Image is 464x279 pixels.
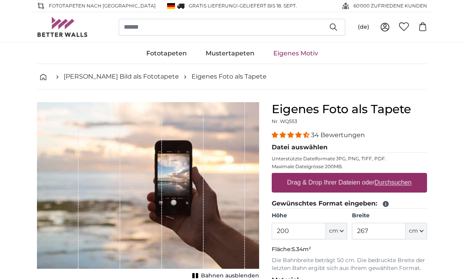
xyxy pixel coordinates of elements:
span: - [238,3,297,9]
span: 5.34m² [292,246,311,253]
p: Maximale Dateigrösse 200MB. [272,163,427,170]
button: cm [326,223,347,239]
a: [PERSON_NAME] Bild als Fototapete [64,72,179,81]
span: Geliefert bis 18. Sept. [239,3,297,9]
legend: Datei auswählen [272,143,427,152]
span: 34 Bewertungen [311,131,365,139]
span: cm [329,227,338,235]
span: Nr. WQ553 [272,118,297,124]
span: 60'000 ZUFRIEDENE KUNDEN [354,2,427,9]
img: Betterwalls [37,17,88,37]
span: cm [409,227,418,235]
a: Mustertapeten [196,43,264,64]
span: Fototapeten nach [GEOGRAPHIC_DATA] [49,2,156,9]
label: Breite [352,212,427,220]
span: GRATIS Lieferung! [189,3,238,9]
img: Deutschland [167,3,175,9]
a: Eigenes Motiv [264,43,328,64]
nav: breadcrumbs [37,64,427,90]
legend: Gewünschtes Format eingeben: [272,199,427,209]
span: 4.32 stars [272,131,311,139]
button: (de) [352,20,376,34]
p: Fläche: [272,246,427,253]
p: Die Bahnbreite beträgt 50 cm. Die bedruckte Breite der letzten Bahn ergibt sich aus Ihrem gewählt... [272,257,427,272]
label: Höhe [272,212,347,220]
h1: Eigenes Foto als Tapete [272,102,427,116]
button: cm [406,223,427,239]
a: Fototapeten [137,43,196,64]
a: Eigenes Foto als Tapete [191,72,267,81]
p: Unterstützte Dateiformate JPG, PNG, TIFF, PDF. [272,156,427,162]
